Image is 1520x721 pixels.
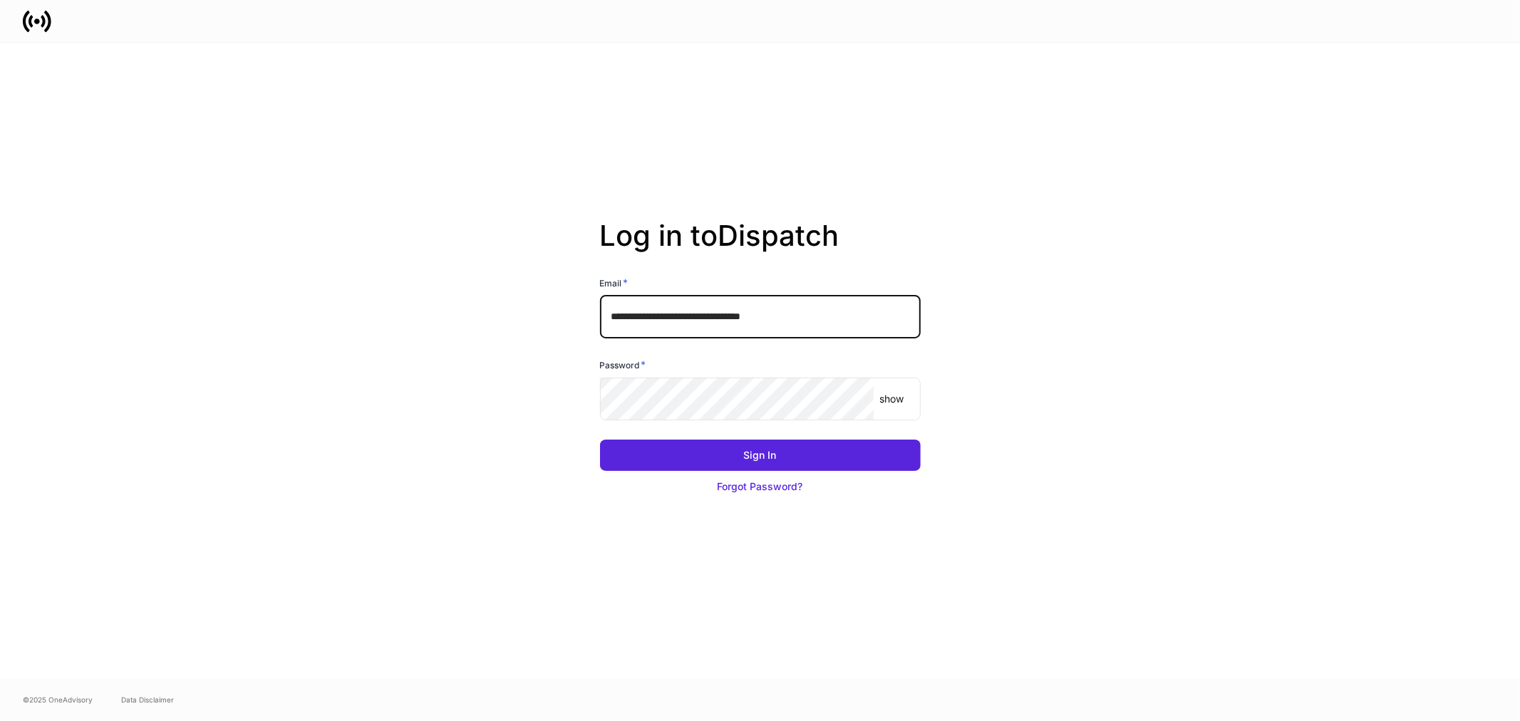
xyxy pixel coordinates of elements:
a: Data Disclaimer [121,694,174,705]
button: Sign In [600,440,921,471]
h6: Email [600,276,629,290]
h6: Password [600,358,646,372]
h2: Log in to Dispatch [600,219,921,276]
div: Sign In [744,448,777,462]
div: Forgot Password? [718,479,803,494]
p: show [879,392,904,406]
button: Forgot Password? [600,471,921,502]
span: © 2025 OneAdvisory [23,694,93,705]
